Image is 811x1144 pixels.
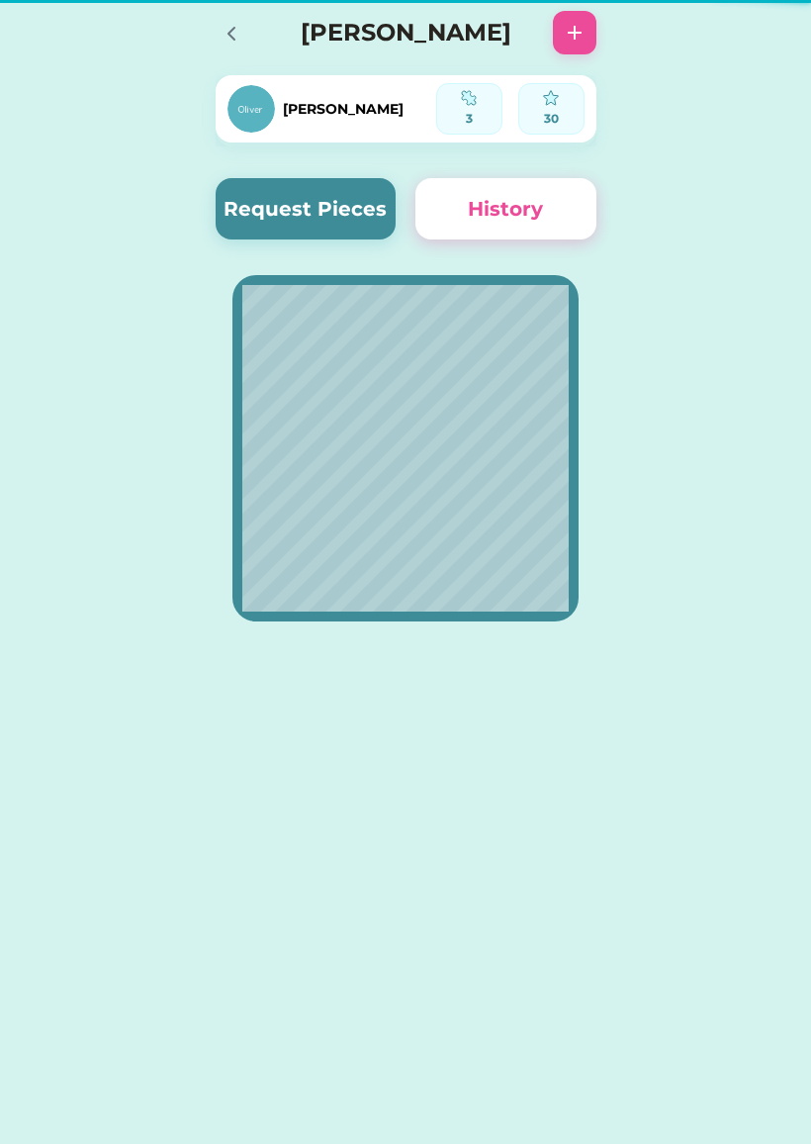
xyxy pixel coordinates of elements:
[525,110,578,128] div: 30
[279,15,533,50] h4: [PERSON_NAME]
[461,90,477,106] img: programming-module-puzzle-1--code-puzzle-module-programming-plugin-piece.svg
[283,99,404,120] div: [PERSON_NAME]
[443,110,496,128] div: 3
[563,21,586,45] img: add%201.svg
[415,178,596,239] button: History
[216,178,397,239] button: Request Pieces
[543,90,559,106] img: interface-favorite-star--reward-rating-rate-social-star-media-favorite-like-stars.svg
